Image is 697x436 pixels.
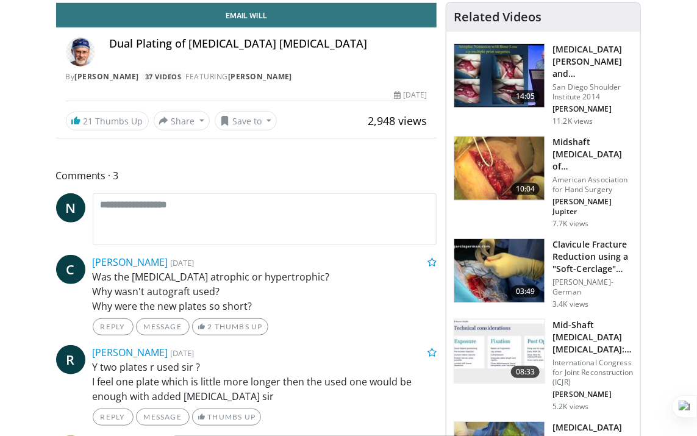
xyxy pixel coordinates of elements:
p: [PERSON_NAME] Jupiter [552,197,633,216]
p: 5.2K views [552,402,588,412]
h4: Related Videos [454,10,542,24]
p: 3.4K views [552,299,588,309]
span: Comments 3 [56,168,437,184]
p: International Congress for Joint Reconstruction (ICJR) [552,358,633,387]
a: [PERSON_NAME] [93,256,168,269]
p: [PERSON_NAME] [552,104,633,114]
a: 10:04 Midshaft [MEDICAL_DATA] of [MEDICAL_DATA] American Association for Hand Surgery [PERSON_NAM... [454,136,633,229]
a: 08:33 Mid-Shaft [MEDICAL_DATA] [MEDICAL_DATA]: My Approach International Congress for Joint Recon... [454,319,633,412]
h3: [MEDICAL_DATA][PERSON_NAME] and [MEDICAL_DATA]: How to Prevent and How to Treat [552,43,633,80]
p: 11.2K views [552,116,593,126]
a: Email Will [56,3,437,27]
p: Y two plates r used sir ? I feel one plate which is little more longer then the used one would be... [93,360,437,404]
a: [PERSON_NAME] [228,71,293,82]
a: R [56,345,85,374]
small: [DATE] [171,348,195,359]
p: American Association for Hand Surgery [552,175,633,195]
a: Message [136,318,190,335]
a: 37 Videos [141,71,186,82]
h3: Midshaft [MEDICAL_DATA] of [MEDICAL_DATA] [552,136,633,173]
button: Save to [215,111,277,130]
h4: Dual Plating of [MEDICAL_DATA] [MEDICAL_DATA] [110,37,427,51]
img: 062f5d94-bbec-44ad-8d36-91e69afdd407.150x105_q85_crop-smart_upscale.jpg [454,320,545,383]
span: 08:33 [511,366,540,378]
img: 1649666d-9c3d-4a7c-870b-019c762a156d.150x105_q85_crop-smart_upscale.jpg [454,44,545,107]
span: 14:05 [511,90,540,102]
a: 2 Thumbs Up [192,318,268,335]
h3: Clavicule Fracture Reduction using a "Soft-Cerclage" Technique [552,238,633,275]
p: San Diego Shoulder Institute 2014 [552,82,633,102]
a: N [56,193,85,223]
span: 03:49 [511,285,540,298]
a: 03:49 Clavicule Fracture Reduction using a "Soft-Cerclage" Technique [PERSON_NAME]-German 3.4K views [454,238,633,309]
button: Share [154,111,210,130]
span: 21 [84,115,93,127]
small: [DATE] [171,257,195,268]
a: Message [136,409,190,426]
div: By FEATURING [66,71,427,82]
a: [PERSON_NAME] [93,346,168,359]
img: Avatar [66,37,95,66]
img: Jupiter_Clavicle_Malunion_1.png.150x105_q85_crop-smart_upscale.jpg [454,137,545,200]
h3: Mid-Shaft [MEDICAL_DATA] [MEDICAL_DATA]: My Approach [552,319,633,356]
a: C [56,255,85,284]
div: [DATE] [394,90,427,101]
p: 7.7K views [552,219,588,229]
a: 21 Thumbs Up [66,112,149,130]
a: [PERSON_NAME] [75,71,140,82]
span: 2,948 views [368,113,427,128]
span: 2 [207,322,212,331]
a: Thumbs Up [192,409,261,426]
span: 10:04 [511,183,540,195]
a: Reply [93,318,134,335]
a: Reply [93,409,134,426]
img: bb3bdc1e-7513-437e-9f4a-744229089954.150x105_q85_crop-smart_upscale.jpg [454,239,545,302]
p: [PERSON_NAME] [552,390,633,399]
p: [PERSON_NAME]-German [552,277,633,297]
a: 14:05 [MEDICAL_DATA][PERSON_NAME] and [MEDICAL_DATA]: How to Prevent and How to Treat San Diego S... [454,43,633,126]
p: Was the [MEDICAL_DATA] atrophic or hypertrophic? Why wasn't autograft used? Why were the new plat... [93,270,437,313]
